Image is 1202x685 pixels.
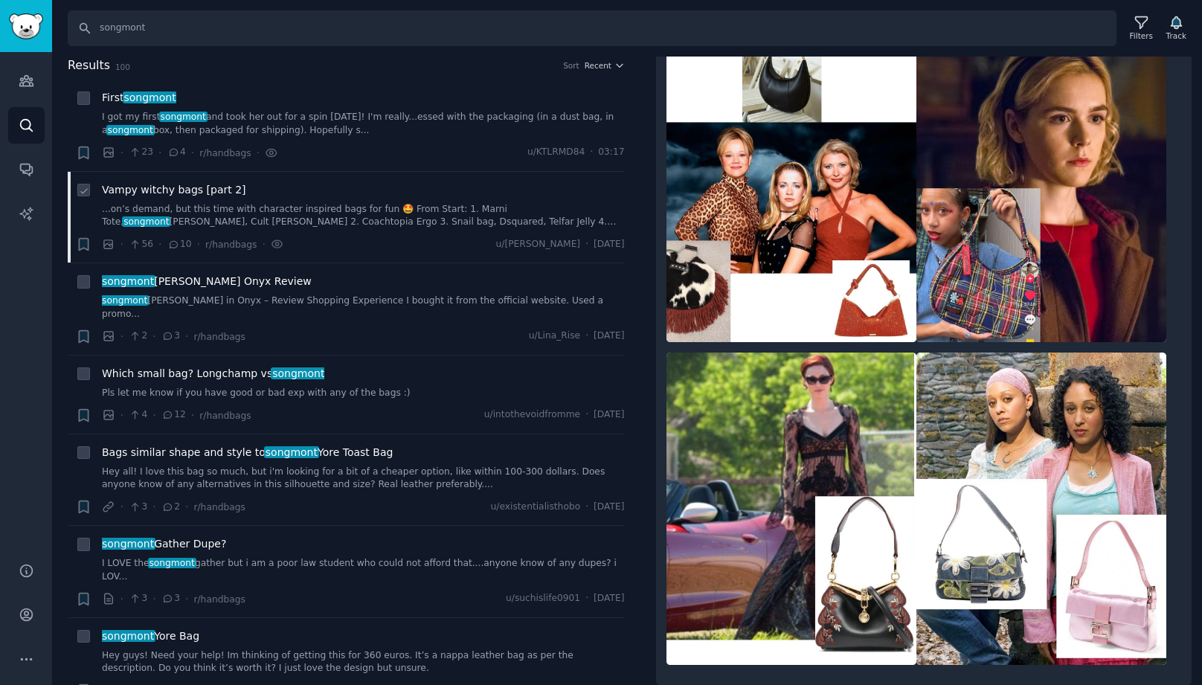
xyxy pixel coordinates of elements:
[161,501,180,514] span: 2
[193,332,245,342] span: r/handbags
[264,446,319,458] span: songmont
[666,30,916,342] img: Vampy witchy bags [part 2]
[102,111,625,137] a: I got my firstsongmontand took her out for a spin [DATE]! I'm really...essed with the packaging (...
[129,501,147,514] span: 3
[585,329,588,343] span: ·
[491,501,581,514] span: u/existentialisthobo
[585,592,588,605] span: ·
[100,630,155,642] span: songmont
[594,238,624,251] span: [DATE]
[193,594,245,605] span: r/handbags
[257,145,260,161] span: ·
[102,557,625,583] a: I LOVE thesongmontgather but i am a poor law student who could not afford that....anyone know of ...
[585,60,611,71] span: Recent
[529,329,580,343] span: u/Lina_Rise
[68,10,1116,46] input: Search Keyword
[262,237,265,252] span: ·
[102,466,625,492] a: Hey all! I love this bag so much, but i'm looking for a bit of a cheaper option, like within 100-...
[148,558,196,568] span: songmont
[496,238,581,251] span: u/[PERSON_NAME]
[527,146,585,159] span: u/KTLRMD84
[271,367,326,379] span: songmont
[484,408,580,422] span: u/intothevoidfromme
[158,145,161,161] span: ·
[161,329,180,343] span: 3
[115,62,130,71] span: 100
[100,295,149,306] span: songmont
[185,499,188,515] span: ·
[585,238,588,251] span: ·
[594,501,624,514] span: [DATE]
[102,295,625,321] a: songmont[PERSON_NAME] in Onyx – Review Shopping Experience I bought it from the official website....
[161,408,186,422] span: 12
[191,145,194,161] span: ·
[102,649,625,675] a: Hey guys! Need your help! Im thinking of getting this for 360 euros. It’s a nappa leather bag as ...
[102,387,625,400] a: Pls let me know if you have good or bad exp with any of the bags :)
[102,182,246,198] a: Vampy witchy bags [part 2]
[506,592,580,605] span: u/suchislife0901
[161,592,180,605] span: 3
[916,30,1166,342] img: Vampy witchy bags [part 2]
[158,237,161,252] span: ·
[120,145,123,161] span: ·
[590,146,593,159] span: ·
[594,408,624,422] span: [DATE]
[106,125,155,135] span: songmont
[102,90,176,106] a: Firstsongmont
[916,353,1166,665] img: Vampy witchy bags [part 2]
[594,329,624,343] span: [DATE]
[199,148,251,158] span: r/handbags
[1161,13,1192,44] button: Track
[152,591,155,607] span: ·
[585,408,588,422] span: ·
[129,408,147,422] span: 4
[102,274,312,289] span: [PERSON_NAME] Onyx Review
[129,146,153,159] span: 23
[129,329,147,343] span: 2
[129,592,147,605] span: 3
[205,239,257,250] span: r/handbags
[185,591,188,607] span: ·
[129,238,153,251] span: 56
[185,329,188,344] span: ·
[102,90,176,106] span: First
[102,445,393,460] a: Bags similar shape and style tosongmontYore Toast Bag
[120,499,123,515] span: ·
[102,203,625,229] a: ...on’s demand, but this time with character inspired bags for fun 🤩 From Start: 1. Marni Tote,so...
[152,408,155,423] span: ·
[191,408,194,423] span: ·
[122,216,170,227] span: songmont
[123,91,178,103] span: songmont
[120,591,123,607] span: ·
[159,112,208,122] span: songmont
[152,329,155,344] span: ·
[193,502,245,512] span: r/handbags
[585,501,588,514] span: ·
[100,538,155,550] span: songmont
[167,238,192,251] span: 10
[102,274,312,289] a: songmont[PERSON_NAME] Onyx Review
[594,592,624,605] span: [DATE]
[100,275,155,287] span: songmont
[120,408,123,423] span: ·
[102,445,393,460] span: Bags similar shape and style to Yore Toast Bag
[102,366,324,382] span: Which small bag? Longchamp vs
[152,499,155,515] span: ·
[102,366,324,382] a: Which small bag? Longchamp vssongmont
[598,146,624,159] span: 03:17
[102,628,199,644] a: songmontYore Bag
[197,237,200,252] span: ·
[102,536,226,552] span: Gather Dupe?
[120,237,123,252] span: ·
[102,536,226,552] a: songmontGather Dupe?
[102,628,199,644] span: Yore Bag
[167,146,186,159] span: 4
[563,60,579,71] div: Sort
[666,353,916,665] img: Vampy witchy bags [part 2]
[585,60,625,71] button: Recent
[120,329,123,344] span: ·
[9,13,43,39] img: GummySearch logo
[1166,30,1186,41] div: Track
[1130,30,1153,41] div: Filters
